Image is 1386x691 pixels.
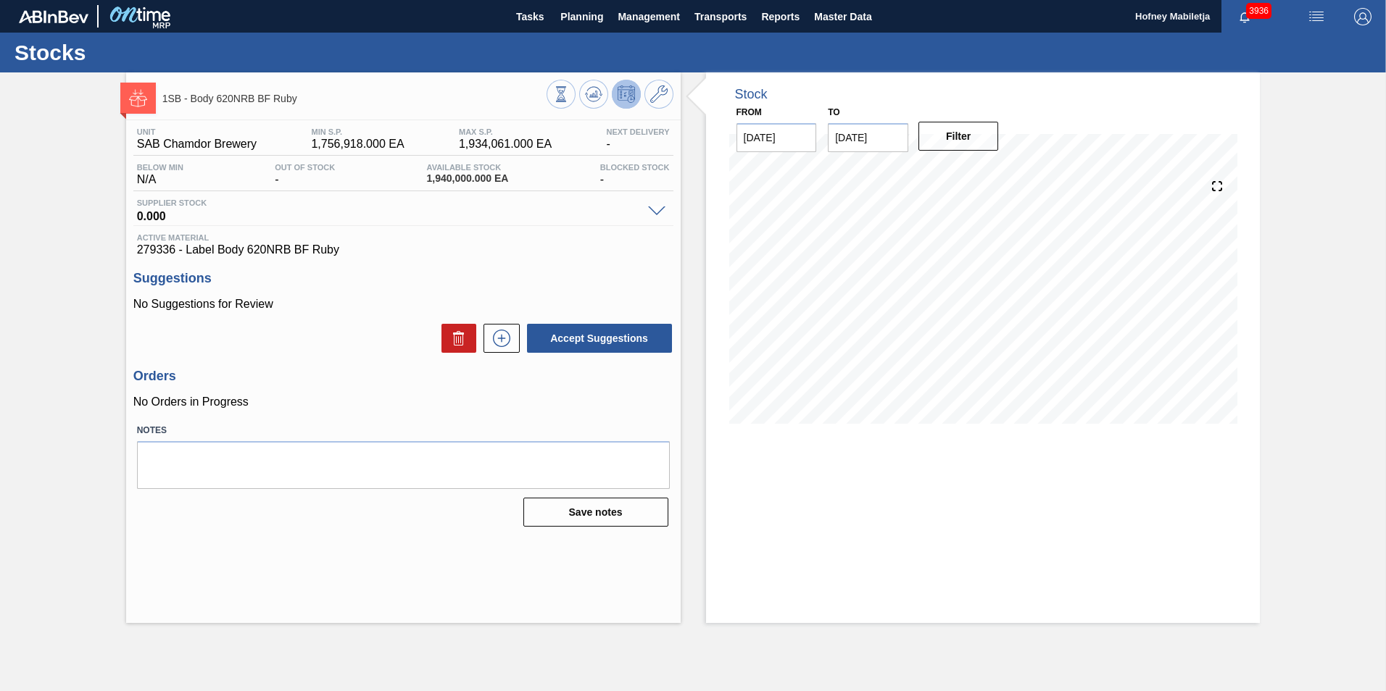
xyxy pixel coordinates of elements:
[459,127,552,136] span: MAX S.P.
[137,233,670,242] span: Active Material
[828,123,908,152] input: mm/dd/yyyy
[579,80,608,109] button: Update Chart
[514,8,546,25] span: Tasks
[618,8,680,25] span: Management
[133,395,673,409] p: No Orders in Progress
[1221,7,1268,27] button: Notifications
[761,8,800,25] span: Reports
[918,122,999,151] button: Filter
[606,127,669,136] span: Next Delivery
[814,8,871,25] span: Master Data
[133,163,187,186] div: N/A
[560,8,603,25] span: Planning
[14,44,272,61] h1: Stocks
[427,163,509,172] span: Available Stock
[19,10,88,23] img: TNhmsLtSVTkK8tSr43FrP2fwEKptu5GPRR3wAAAABJRU5ErkJggg==
[476,324,520,353] div: New suggestion
[137,127,257,136] span: Unit
[1308,8,1325,25] img: userActions
[644,80,673,109] button: Go to Master Data / General
[162,93,547,104] span: 1SB - Body 620NRB BF Ruby
[137,420,670,441] label: Notes
[133,298,673,311] p: No Suggestions for Review
[137,207,641,222] span: 0.000
[129,89,147,107] img: Ícone
[612,80,641,109] button: Deprogram Stock
[735,87,768,102] div: Stock
[427,173,509,184] span: 1,940,000.000 EA
[527,324,672,353] button: Accept Suggestions
[137,138,257,151] span: SAB Chamdor Brewery
[523,498,668,527] button: Save notes
[275,163,335,172] span: Out Of Stock
[547,80,576,109] button: Stocks Overview
[137,198,641,207] span: Supplier Stock
[137,163,183,172] span: Below Min
[434,324,476,353] div: Delete Suggestions
[600,163,670,172] span: Blocked Stock
[828,107,839,117] label: to
[597,163,673,186] div: -
[271,163,339,186] div: -
[137,243,670,256] span: 279336 - Label Body 620NRB BF Ruby
[311,138,404,151] span: 1,756,918.000 EA
[133,271,673,286] h3: Suggestions
[459,138,552,151] span: 1,934,061.000 EA
[736,107,762,117] label: From
[1246,3,1271,19] span: 3936
[1354,8,1372,25] img: Logout
[736,123,817,152] input: mm/dd/yyyy
[133,369,673,384] h3: Orders
[520,322,673,354] div: Accept Suggestions
[602,127,673,151] div: -
[694,8,747,25] span: Transports
[311,127,404,136] span: MIN S.P.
